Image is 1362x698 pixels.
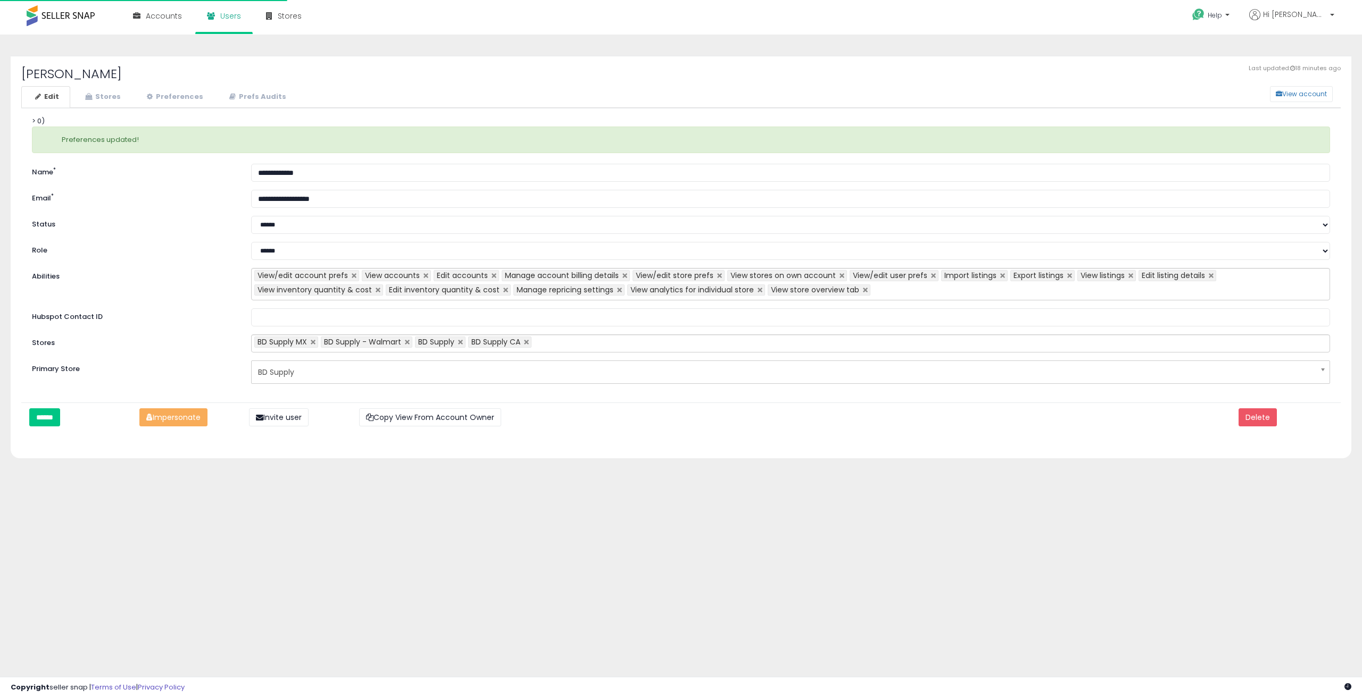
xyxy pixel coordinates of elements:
div: > 0) [21,108,1341,402]
span: Help [1208,11,1222,20]
button: Copy View From Account Owner [359,408,501,426]
button: View account [1270,86,1333,102]
span: Hi [PERSON_NAME] [1263,9,1327,20]
span: BD Supply MX [258,337,307,347]
span: Edit inventory quantity & cost [389,284,500,295]
a: Hi [PERSON_NAME] [1249,9,1334,33]
span: Users [220,11,241,21]
span: Edit listing details [1142,270,1205,281]
span: View/edit user prefs [853,270,927,281]
a: Edit [21,86,70,108]
span: Accounts [146,11,182,21]
span: BD Supply CA [471,337,520,347]
span: BD Supply - Walmart [324,337,401,347]
span: Manage account billing details [505,270,619,281]
span: Manage repricing settings [517,284,613,295]
a: Preferences [133,86,214,108]
a: Stores [71,86,132,108]
span: View inventory quantity & cost [258,284,372,295]
span: View accounts [365,270,420,281]
button: Impersonate [139,408,207,426]
label: Primary Store [24,360,243,374]
span: View store overview tab [771,284,859,295]
span: View/edit account prefs [258,270,348,281]
button: Invite user [249,408,309,426]
span: Export listings [1014,270,1064,281]
span: Edit accounts [437,270,488,281]
button: Delete [1239,408,1277,426]
span: BD Supply [258,363,1309,381]
label: Status [24,216,243,230]
span: View stores on own account [730,270,836,281]
label: Abilities [32,272,60,282]
span: Import listings [944,270,996,281]
label: Email [24,190,243,204]
span: Last updated: 18 minutes ago [1249,64,1341,73]
span: BD Supply [418,337,454,347]
label: Name [24,164,243,178]
span: View analytics for individual store [630,284,754,295]
label: Role [24,242,243,256]
ul: Preferences updated! [40,135,1322,145]
h2: [PERSON_NAME] [21,67,1341,81]
span: View listings [1081,270,1125,281]
span: View/edit store prefs [636,270,713,281]
i: Get Help [1192,8,1205,21]
label: Hubspot Contact ID [24,308,243,322]
a: Prefs Audits [215,86,297,108]
a: View account [1262,86,1278,102]
label: Stores [24,334,243,348]
span: Stores [278,11,302,21]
